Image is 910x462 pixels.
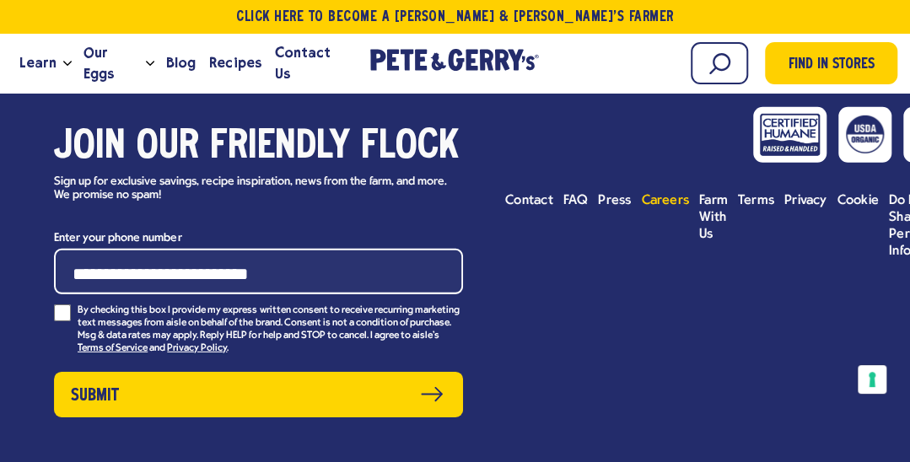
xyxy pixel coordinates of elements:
[268,40,353,86] a: Contact Us
[54,124,463,171] h3: Join our friendly flock
[275,42,347,84] span: Contact Us
[563,192,589,209] a: FAQ
[598,194,631,207] span: Press
[699,194,728,241] span: Farm With Us
[78,343,148,355] a: Terms of Service
[63,61,72,67] button: Open the dropdown menu for Learn
[641,192,689,209] a: Careers
[784,194,827,207] span: Privacy
[77,40,146,86] a: Our Eggs
[765,42,897,84] a: Find in Stores
[78,304,463,355] p: By checking this box I provide my express written consent to receive recurring marketing text mes...
[738,194,774,207] span: Terms
[54,228,463,249] label: Enter your phone number
[167,343,227,355] a: Privacy Policy
[159,40,202,86] a: Blog
[19,52,57,73] span: Learn
[505,194,553,207] span: Contact
[54,372,463,417] button: Submit
[209,52,261,73] span: Recipes
[202,40,267,86] a: Recipes
[837,194,878,207] span: Cookie
[784,192,827,209] a: Privacy
[858,365,886,394] button: Your consent preferences for tracking technologies
[13,40,63,86] a: Learn
[83,42,139,84] span: Our Eggs
[505,192,553,209] a: Contact
[54,304,71,321] input: By checking this box I provide my express written consent to receive recurring marketing text mes...
[166,52,196,73] span: Blog
[691,42,748,84] input: Search
[699,192,728,243] a: Farm With Us
[146,61,154,67] button: Open the dropdown menu for Our Eggs
[563,194,589,207] span: FAQ
[738,192,774,209] a: Terms
[641,194,689,207] span: Careers
[789,54,875,77] span: Find in Stores
[598,192,631,209] a: Press
[54,175,463,204] p: Sign up for exclusive savings, recipe inspiration, news from the farm, and more. We promise no spam!
[837,192,878,209] a: Cookie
